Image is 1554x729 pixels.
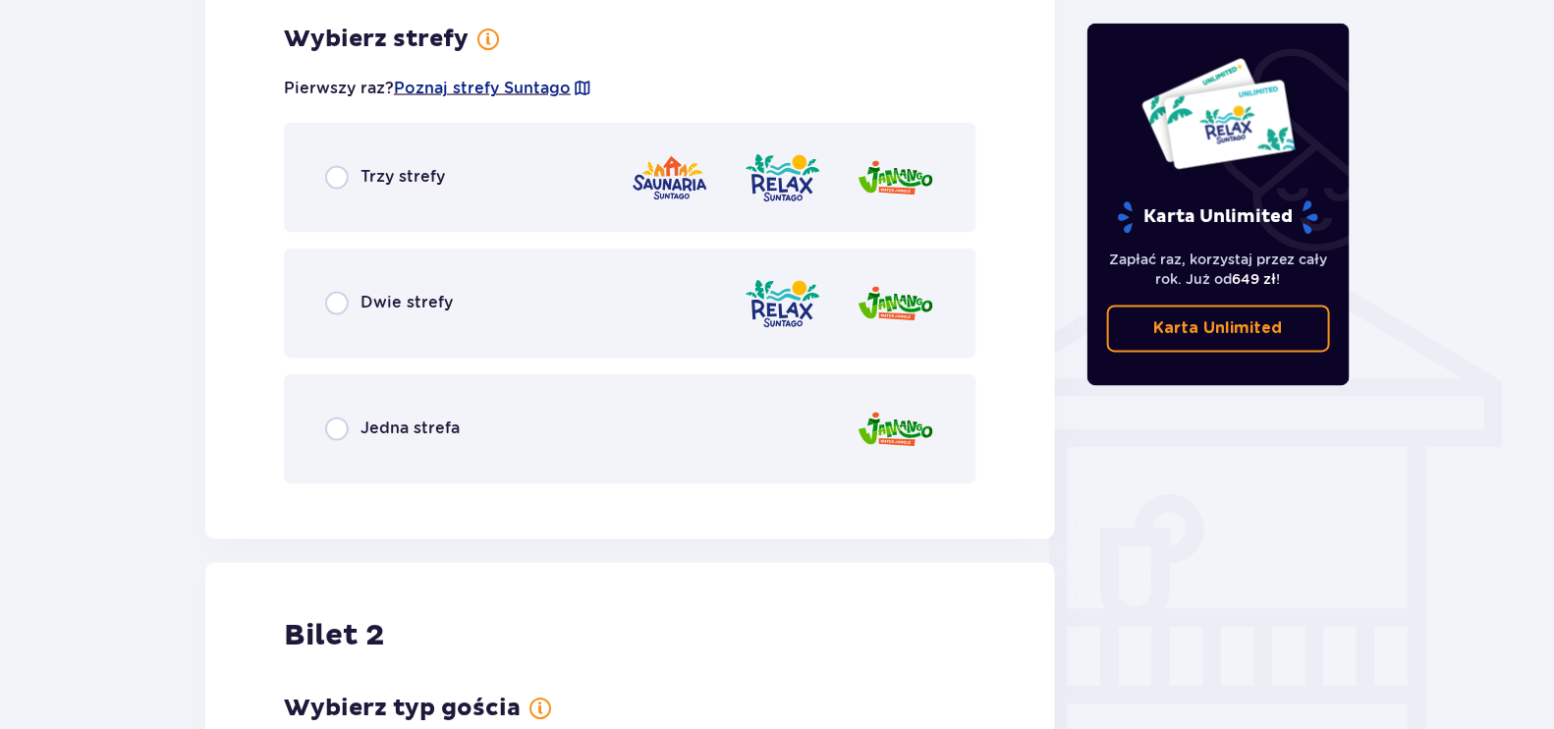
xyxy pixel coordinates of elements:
a: Poznaj strefy Suntago [394,78,571,99]
img: Saunaria [631,150,709,206]
span: Trzy strefy [361,167,445,189]
a: Karta Unlimited [1107,306,1331,353]
img: Jamango [857,276,935,332]
h3: Wybierz strefy [284,25,469,54]
img: Relax [744,276,822,332]
h3: Wybierz typ gościa [284,695,521,724]
p: Karta Unlimited [1154,318,1283,340]
h2: Bilet 2 [284,618,384,655]
p: Pierwszy raz? [284,78,592,99]
img: Jamango [857,150,935,206]
img: Relax [744,150,822,206]
img: Dwie karty całoroczne do Suntago z napisem 'UNLIMITED RELAX', na białym tle z tropikalnymi liśćmi... [1140,57,1297,171]
img: Jamango [857,402,935,458]
p: Karta Unlimited [1116,200,1320,235]
span: Dwie strefy [361,293,453,314]
p: Zapłać raz, korzystaj przez cały rok. Już od ! [1107,251,1331,290]
span: 649 zł [1233,272,1277,288]
span: Jedna strefa [361,419,460,440]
